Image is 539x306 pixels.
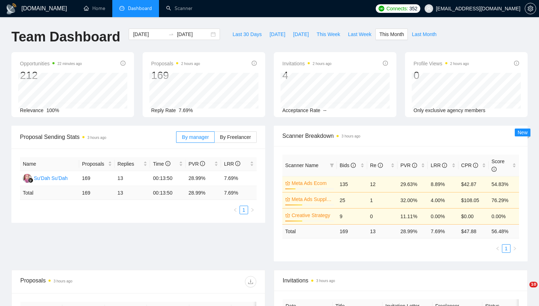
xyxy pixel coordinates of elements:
[292,195,333,203] a: Meta Ads Supplements
[181,62,200,66] time: 2 hours ago
[20,69,82,82] div: 212
[458,192,489,208] td: $108.05
[351,163,356,168] span: info-circle
[428,208,458,224] td: 0.00%
[292,211,333,219] a: Creative Strategy
[232,30,262,38] span: Last 30 Days
[337,192,367,208] td: 25
[408,29,440,40] button: Last Month
[496,246,500,251] span: left
[367,192,397,208] td: 1
[525,6,536,11] a: setting
[386,5,408,12] span: Connects:
[316,279,335,283] time: 3 hours ago
[513,246,517,251] span: right
[220,134,251,140] span: By Freelancer
[282,69,332,82] div: 4
[20,132,176,141] span: Proposal Sending Stats
[492,159,505,172] span: Score
[337,224,367,238] td: 169
[20,186,79,200] td: Total
[450,62,469,66] time: 2 hours ago
[166,5,192,11] a: searchScanner
[414,69,469,82] div: 0
[397,208,428,224] td: 11.11%
[248,206,257,214] li: Next Page
[414,107,486,113] span: Only exclusive agency members
[397,224,428,238] td: 28.99 %
[431,162,447,168] span: LRR
[492,167,497,172] span: info-circle
[240,206,248,214] a: 1
[266,29,289,40] button: [DATE]
[461,162,478,168] span: CPR
[168,31,174,37] span: swap-right
[57,62,82,66] time: 22 minutes ago
[79,157,115,171] th: Proposals
[378,163,383,168] span: info-circle
[285,197,290,202] span: crown
[229,29,266,40] button: Last 30 Days
[367,208,397,224] td: 0
[330,163,334,167] span: filter
[397,176,428,192] td: 29.63%
[252,61,257,66] span: info-circle
[367,176,397,192] td: 12
[79,186,115,200] td: 169
[397,192,428,208] td: 32.00%
[285,213,290,218] span: crown
[337,208,367,224] td: 9
[20,59,82,68] span: Opportunities
[489,192,519,208] td: 76.29%
[379,6,384,11] img: upwork-logo.png
[489,208,519,224] td: 0.00%
[342,134,360,138] time: 3 hours ago
[285,181,290,186] span: crown
[182,134,209,140] span: By manager
[20,157,79,171] th: Name
[502,245,510,252] a: 1
[293,30,309,38] span: [DATE]
[375,29,408,40] button: This Month
[224,161,240,167] span: LRR
[428,224,458,238] td: 7.69 %
[317,30,340,38] span: This Week
[510,244,519,253] button: right
[179,107,193,113] span: 7.69%
[119,6,124,11] span: dashboard
[283,276,519,285] span: Invitations
[344,29,375,40] button: Last Week
[82,160,107,168] span: Proposals
[489,224,519,238] td: 56.48 %
[150,186,186,200] td: 00:13:50
[493,244,502,253] button: left
[458,208,489,224] td: $0.00
[383,61,388,66] span: info-circle
[23,175,68,181] a: SSu'Dah Su'Dah
[6,3,17,15] img: logo
[409,5,417,12] span: 352
[20,276,138,287] div: Proposals
[313,62,332,66] time: 2 hours ago
[84,5,105,11] a: homeHome
[282,131,519,140] span: Scanner Breakdown
[151,59,200,68] span: Proposals
[151,107,176,113] span: Reply Rate
[23,174,32,183] img: S
[289,29,313,40] button: [DATE]
[292,179,333,187] a: Meta Ads Ecom
[133,30,165,38] input: Start date
[412,30,436,38] span: Last Month
[186,186,221,200] td: 28.99 %
[240,206,248,214] li: 1
[168,31,174,37] span: to
[328,160,335,171] span: filter
[412,163,417,168] span: info-circle
[458,176,489,192] td: $42.87
[165,161,170,166] span: info-circle
[269,30,285,38] span: [DATE]
[115,171,150,186] td: 13
[493,244,502,253] li: Previous Page
[489,176,519,192] td: 54.83%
